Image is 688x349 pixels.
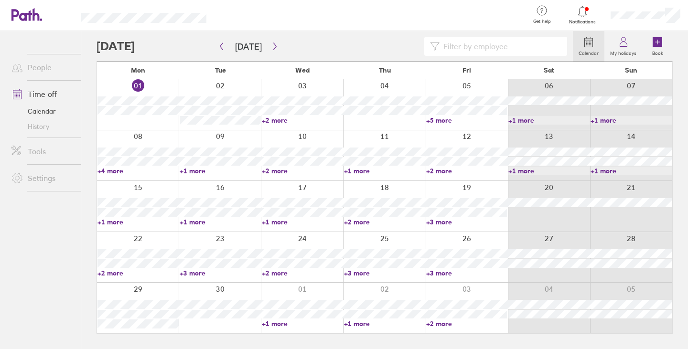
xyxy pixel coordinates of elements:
a: Book [642,31,673,62]
a: +2 more [344,218,425,226]
a: People [4,58,81,77]
label: Book [646,48,669,56]
a: +2 more [262,167,343,175]
a: +3 more [426,269,507,277]
a: +1 more [180,167,261,175]
span: Sun [625,66,637,74]
a: +1 more [591,167,672,175]
a: +5 more [426,116,507,125]
a: +1 more [508,116,590,125]
label: Calendar [573,48,604,56]
span: Wed [295,66,310,74]
a: +1 more [180,218,261,226]
span: Notifications [567,19,598,25]
span: Sat [544,66,554,74]
a: +1 more [262,218,343,226]
a: +3 more [344,269,425,277]
a: +1 more [344,167,425,175]
a: +1 more [591,116,672,125]
a: +3 more [180,269,261,277]
a: +2 more [97,269,179,277]
input: Filter by employee [440,37,561,55]
span: Thu [379,66,391,74]
label: My holidays [604,48,642,56]
a: History [4,119,81,134]
a: Notifications [567,5,598,25]
a: Calendar [573,31,604,62]
a: +2 more [262,116,343,125]
button: [DATE] [227,39,269,54]
span: Get help [527,19,558,24]
a: +2 more [426,167,507,175]
a: +1 more [97,218,179,226]
a: +1 more [344,319,425,328]
a: +4 more [97,167,179,175]
a: +2 more [426,319,507,328]
a: +1 more [508,167,590,175]
span: Tue [215,66,226,74]
span: Fri [462,66,471,74]
span: Mon [131,66,145,74]
a: My holidays [604,31,642,62]
a: +3 more [426,218,507,226]
a: Settings [4,169,81,188]
a: Calendar [4,104,81,119]
a: +1 more [262,319,343,328]
a: Tools [4,142,81,161]
a: +2 more [262,269,343,277]
a: Time off [4,85,81,104]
